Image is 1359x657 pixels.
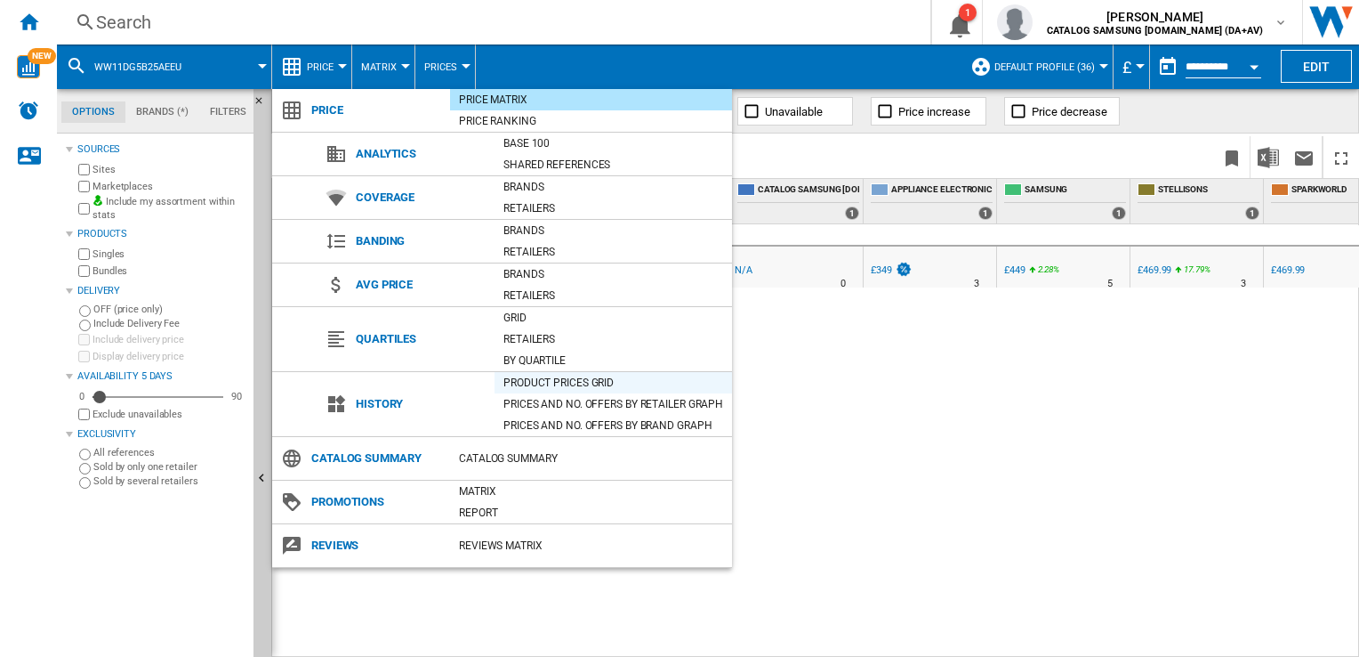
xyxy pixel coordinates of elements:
div: Product prices grid [495,374,732,392]
span: Promotions [302,490,450,515]
div: Retailers [495,243,732,261]
div: Price Ranking [450,112,732,130]
span: Catalog Summary [302,446,450,471]
span: Coverage [347,185,495,210]
span: Reviews [302,533,450,558]
div: By quartile [495,352,732,369]
span: History [347,392,495,417]
span: Quartiles [347,327,495,352]
span: Avg price [347,272,495,297]
span: Analytics [347,142,495,166]
span: Price [302,98,450,123]
div: Prices and No. offers by retailer graph [495,395,732,413]
div: Shared references [495,156,732,174]
div: Retailers [495,330,732,348]
div: Matrix [450,483,732,500]
div: REVIEWS Matrix [450,537,732,555]
div: Brands [495,265,732,283]
div: Base 100 [495,134,732,152]
div: Brands [495,178,732,196]
div: Brands [495,222,732,239]
div: Catalog Summary [450,450,732,467]
div: Prices and No. offers by brand graph [495,417,732,434]
div: Grid [495,309,732,327]
div: Report [450,504,732,522]
div: Retailers [495,287,732,304]
div: Price Matrix [450,91,732,109]
div: Retailers [495,199,732,217]
span: Banding [347,229,495,254]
